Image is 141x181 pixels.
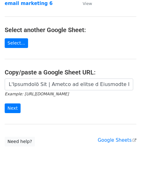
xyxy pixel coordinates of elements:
small: View [83,1,92,6]
a: Select... [5,38,28,48]
div: Widget de chat [110,151,141,181]
h4: Copy/paste a Google Sheet URL: [5,69,136,76]
a: Need help? [5,137,35,146]
h4: Select another Google Sheet: [5,26,136,34]
a: View [76,1,92,6]
input: Next [5,103,21,113]
iframe: Chat Widget [110,151,141,181]
input: Paste your Google Sheet URL here [5,79,133,90]
a: email marketing 6 [5,1,53,6]
small: Example: [URL][DOMAIN_NAME] [5,92,69,96]
a: Google Sheets [98,137,136,143]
